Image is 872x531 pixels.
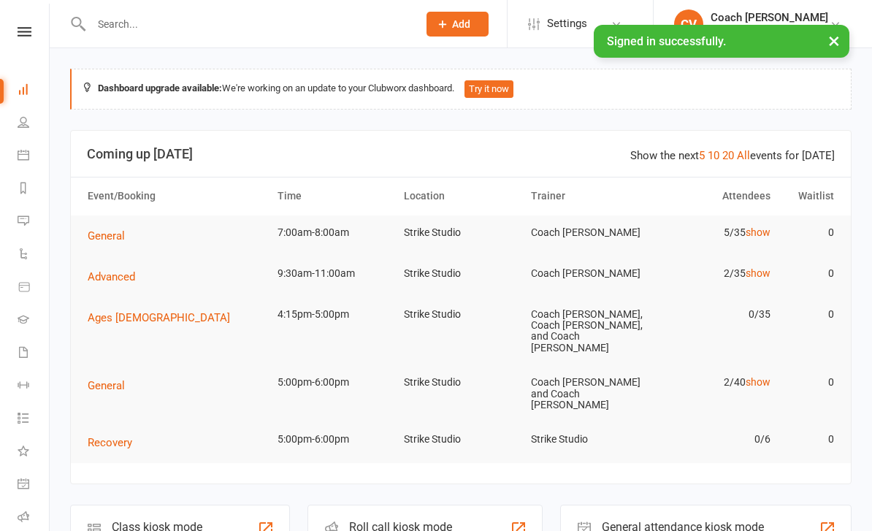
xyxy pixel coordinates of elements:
td: 0 [777,365,841,400]
span: Add [452,18,470,30]
div: Show the next events for [DATE] [630,147,835,164]
td: Strike Studio [397,215,524,250]
span: Recovery [88,436,132,449]
h3: Coming up [DATE] [87,147,835,161]
th: Attendees [651,177,777,215]
span: General [88,229,125,242]
a: Dashboard [18,75,50,107]
th: Waitlist [777,177,841,215]
div: We're working on an update to your Clubworx dashboard. [70,69,852,110]
td: Strike Studio [524,422,651,456]
a: Product Sales [18,272,50,305]
th: Location [397,177,524,215]
span: Ages [DEMOGRAPHIC_DATA] [88,311,230,324]
span: General [88,379,125,392]
button: Try it now [464,80,513,98]
input: Search... [87,14,408,34]
td: 2/35 [651,256,777,291]
a: Reports [18,173,50,206]
a: 10 [708,149,719,162]
a: show [746,267,770,279]
td: 9:30am-11:00am [271,256,397,291]
td: Strike Studio [397,256,524,291]
th: Event/Booking [81,177,271,215]
a: All [737,149,750,162]
button: Add [427,12,489,37]
strong: Dashboard upgrade available: [98,83,222,93]
a: What's New [18,436,50,469]
button: General [88,227,135,245]
span: Advanced [88,270,135,283]
td: 0/6 [651,422,777,456]
td: Coach [PERSON_NAME] [524,256,651,291]
div: CV [674,9,703,39]
a: General attendance kiosk mode [18,469,50,502]
td: Coach [PERSON_NAME] [524,215,651,250]
td: Coach [PERSON_NAME] and Coach [PERSON_NAME] [524,365,651,422]
td: 0 [777,256,841,291]
td: Strike Studio [397,365,524,400]
a: show [746,226,770,238]
button: × [821,25,847,56]
span: Signed in successfully. [607,34,726,48]
td: 7:00am-8:00am [271,215,397,250]
button: Recovery [88,434,142,451]
td: 4:15pm-5:00pm [271,297,397,332]
button: Ages [DEMOGRAPHIC_DATA] [88,309,240,326]
td: Coach [PERSON_NAME], Coach [PERSON_NAME], and Coach [PERSON_NAME] [524,297,651,366]
div: Coach [PERSON_NAME] [711,11,828,24]
th: Time [271,177,397,215]
button: Advanced [88,268,145,286]
td: 5/35 [651,215,777,250]
td: Strike Studio [397,297,524,332]
a: Calendar [18,140,50,173]
td: 0 [777,297,841,332]
a: 20 [722,149,734,162]
a: show [746,376,770,388]
span: Settings [547,7,587,40]
td: 0 [777,422,841,456]
div: Strike Studio [711,24,828,37]
td: 0/35 [651,297,777,332]
a: 5 [699,149,705,162]
td: 5:00pm-6:00pm [271,422,397,456]
td: 2/40 [651,365,777,400]
td: 0 [777,215,841,250]
td: Strike Studio [397,422,524,456]
th: Trainer [524,177,651,215]
td: 5:00pm-6:00pm [271,365,397,400]
a: People [18,107,50,140]
button: General [88,377,135,394]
